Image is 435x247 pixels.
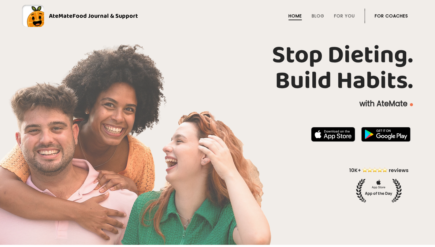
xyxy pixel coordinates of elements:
[288,13,302,18] a: Home
[312,13,324,18] a: Blog
[361,127,411,142] img: badge-download-google.png
[22,43,413,94] h1: Stop Dieting. Build Habits.
[72,11,138,21] span: Food Journal & Support
[334,13,355,18] a: For You
[375,13,408,18] a: For Coaches
[22,99,413,109] p: with AteMate
[22,5,413,27] a: AteMateFood Journal & Support
[311,127,355,142] img: badge-download-apple.svg
[345,167,413,202] img: home-hero-appoftheday.png
[44,11,138,21] div: AteMate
